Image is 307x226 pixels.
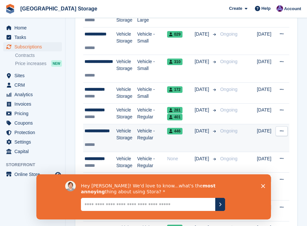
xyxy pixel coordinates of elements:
[220,87,238,92] span: Ongoing
[3,23,62,32] a: menu
[257,55,276,83] td: [DATE]
[14,33,54,42] span: Tasks
[167,114,182,120] span: 401
[3,99,62,109] a: menu
[195,128,210,134] span: [DATE]
[3,147,62,156] a: menu
[137,152,167,173] td: Vehicle - Regular
[3,90,62,99] a: menu
[229,5,242,12] span: Create
[3,33,62,42] a: menu
[14,42,54,51] span: Subscriptions
[257,27,276,55] td: [DATE]
[3,170,62,179] a: menu
[3,128,62,137] a: menu
[137,83,167,104] td: Vehicle - Small
[116,103,137,124] td: Vehicle Storage
[14,147,54,156] span: Capital
[167,86,182,93] span: 172
[195,31,210,38] span: [DATE]
[277,5,283,12] img: Hollie Harvey
[220,156,238,161] span: Ongoing
[167,31,182,38] span: 029
[54,170,62,178] a: Preview store
[36,174,271,219] iframe: Survey by David from Stora
[167,107,182,113] span: 281
[14,118,54,128] span: Coupons
[257,152,276,173] td: [DATE]
[220,59,238,64] span: Ongoing
[220,107,238,113] span: Ongoing
[220,31,238,37] span: Ongoing
[257,124,276,152] td: [DATE]
[284,6,301,12] span: Account
[220,128,238,133] span: Ongoing
[167,128,182,134] span: 446
[116,27,137,55] td: Vehicle Storage
[3,118,62,128] a: menu
[195,86,210,93] span: [DATE]
[14,170,54,179] span: Online Store
[15,61,47,67] span: Price increases
[137,55,167,83] td: Vehicle - Small
[137,27,167,55] td: Vehicle - Small
[257,103,276,124] td: [DATE]
[195,155,210,162] span: [DATE]
[137,124,167,152] td: Vehicle - Regular
[14,71,54,80] span: Sites
[14,128,54,137] span: Protection
[18,3,100,14] a: [GEOGRAPHIC_DATA] Storage
[14,137,54,147] span: Settings
[195,107,210,113] span: [DATE]
[3,109,62,118] a: menu
[3,42,62,51] a: menu
[6,162,65,168] span: Storefront
[51,60,62,67] div: NEW
[257,83,276,104] td: [DATE]
[15,52,62,59] a: Contracts
[3,137,62,147] a: menu
[195,58,210,65] span: [DATE]
[14,23,54,32] span: Home
[3,80,62,90] a: menu
[3,71,62,80] a: menu
[116,152,137,173] td: Vehicle Storage
[15,60,62,67] a: Price increases NEW
[257,173,276,200] td: [DATE]
[167,155,195,162] div: None
[5,4,15,14] img: stora-icon-8386f47178a22dfd0bd8f6a31ec36ba5ce8667c1dd55bd0f319d3a0aa187defe.svg
[137,103,167,124] td: Vehicle - Regular
[116,124,137,152] td: Vehicle Storage
[261,5,271,12] span: Help
[116,55,137,83] td: Vehicle Storage
[167,59,182,65] span: 310
[14,80,54,90] span: CRM
[116,83,137,104] td: Vehicle Storage
[14,109,54,118] span: Pricing
[116,173,137,200] td: Vehicle Storage
[14,90,54,99] span: Analytics
[137,173,167,200] td: Vehicle - Regular
[14,99,54,109] span: Invoices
